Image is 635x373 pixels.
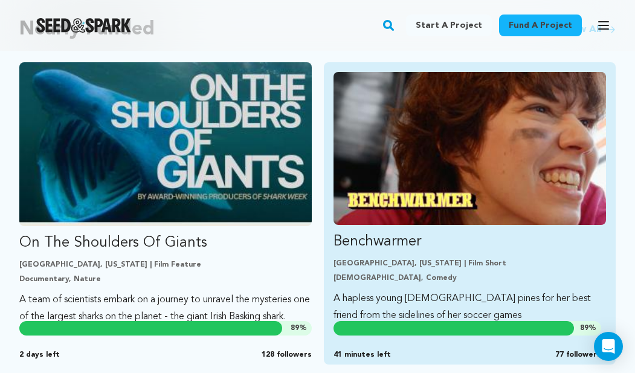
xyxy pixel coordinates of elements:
[580,325,588,332] span: 89
[291,323,307,333] span: %
[291,325,299,332] span: 89
[580,323,596,333] span: %
[36,18,131,33] img: Seed&Spark Logo Dark Mode
[406,15,492,36] a: Start a project
[19,260,312,270] p: [GEOGRAPHIC_DATA], [US_STATE] | Film Feature
[334,290,607,324] p: A hapless young [DEMOGRAPHIC_DATA] pines for her best friend from the sidelines of her soccer games
[499,15,582,36] a: Fund a project
[19,291,312,325] p: A team of scientists embark on a journey to unravel the mysteries one of the largest sharks on th...
[262,350,312,360] span: 128 followers
[334,259,607,268] p: [GEOGRAPHIC_DATA], [US_STATE] | Film Short
[334,72,607,324] a: Fund Benchwarmer
[19,62,312,325] a: Fund On The Shoulders Of Giants
[334,350,391,360] span: 41 minutes left
[19,274,312,284] p: Documentary, Nature
[19,350,60,360] span: 2 days left
[334,232,607,251] p: Benchwarmer
[555,350,601,360] span: 77 followers
[334,273,607,283] p: [DEMOGRAPHIC_DATA], Comedy
[594,332,623,361] div: Open Intercom Messenger
[19,233,312,253] p: On The Shoulders Of Giants
[36,18,131,33] a: Seed&Spark Homepage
